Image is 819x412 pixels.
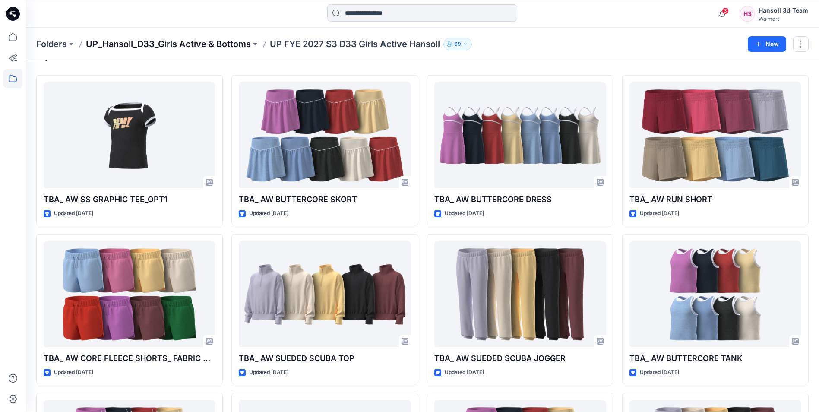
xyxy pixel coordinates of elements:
[454,39,461,49] p: 69
[239,241,411,347] a: TBA_ AW SUEDED SCUBA TOP
[249,209,288,218] p: Updated [DATE]
[36,38,67,50] a: Folders
[434,241,606,347] a: TBA_ AW SUEDED SCUBA JOGGER
[640,209,679,218] p: Updated [DATE]
[249,368,288,377] p: Updated [DATE]
[54,368,93,377] p: Updated [DATE]
[445,209,484,218] p: Updated [DATE]
[434,193,606,206] p: TBA_ AW BUTTERCORE DRESS
[629,352,801,364] p: TBA_ AW BUTTERCORE TANK
[54,209,93,218] p: Updated [DATE]
[722,7,729,14] span: 3
[629,241,801,347] a: TBA_ AW BUTTERCORE TANK
[86,38,251,50] a: UP_Hansoll_D33_Girls Active & Bottoms
[434,352,606,364] p: TBA_ AW SUEDED SCUBA JOGGER
[44,193,215,206] p: TBA_ AW SS GRAPHIC TEE_OPT1
[640,368,679,377] p: Updated [DATE]
[443,38,472,50] button: 69
[434,82,606,188] a: TBA_ AW BUTTERCORE DRESS
[759,5,808,16] div: Hansoll 3d Team
[239,352,411,364] p: TBA_ AW SUEDED SCUBA TOP
[239,193,411,206] p: TBA_ AW BUTTERCORE SKORT
[445,368,484,377] p: Updated [DATE]
[270,38,440,50] p: UP FYE 2027 S3 D33 Girls Active Hansoll
[239,82,411,188] a: TBA_ AW BUTTERCORE SKORT
[44,82,215,188] a: TBA_ AW SS GRAPHIC TEE_OPT1
[740,6,755,22] div: H3
[629,193,801,206] p: TBA_ AW RUN SHORT
[759,16,808,22] div: Walmart
[44,241,215,347] a: TBA_ AW CORE FLEECE SHORTS_ FABRIC OPT(2)
[44,352,215,364] p: TBA_ AW CORE FLEECE SHORTS_ FABRIC OPT(2)
[629,82,801,188] a: TBA_ AW RUN SHORT
[748,36,786,52] button: New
